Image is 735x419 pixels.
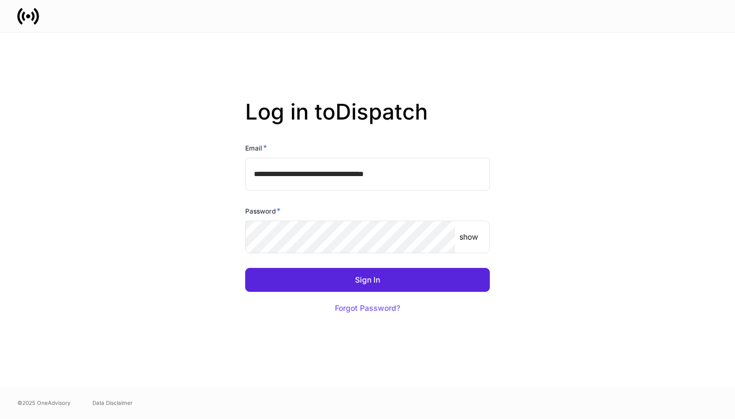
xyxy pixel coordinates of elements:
p: show [459,232,478,242]
button: Sign In [245,268,490,292]
h2: Log in to Dispatch [245,99,490,142]
div: Forgot Password? [335,304,400,312]
div: Sign In [355,276,380,284]
h6: Password [245,205,281,216]
h6: Email [245,142,267,153]
button: Forgot Password? [321,296,414,320]
span: © 2025 OneAdvisory [17,398,71,407]
a: Data Disclaimer [92,398,133,407]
